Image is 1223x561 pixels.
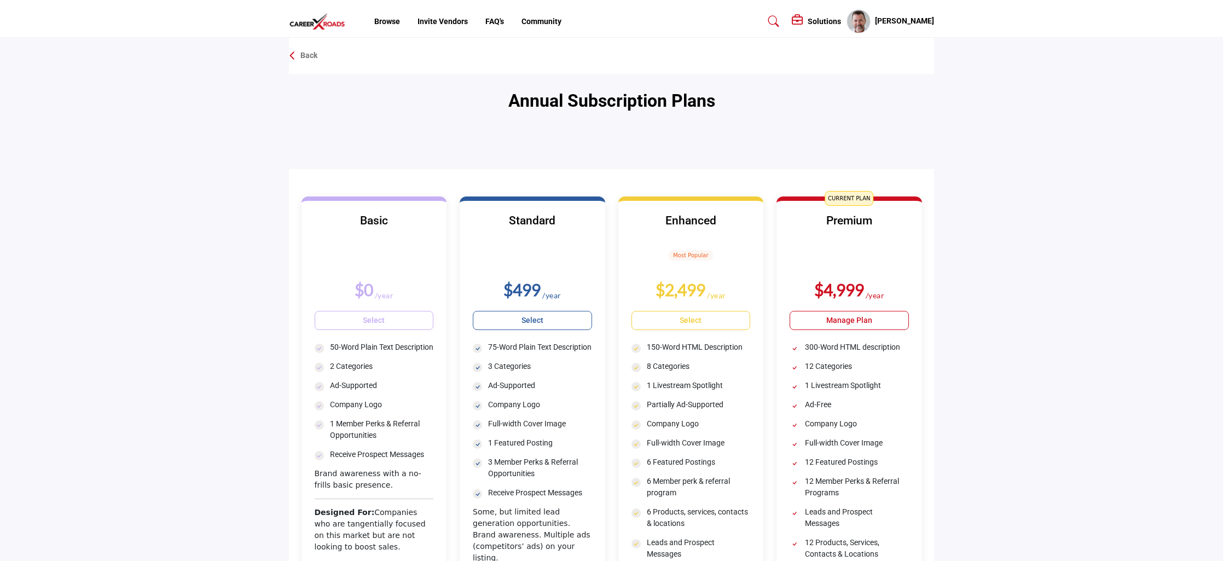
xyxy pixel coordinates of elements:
[488,418,592,430] p: Full-width Cover Image
[473,214,592,241] h3: Standard
[488,399,592,410] p: Company Logo
[669,250,713,261] span: Most Popular
[488,361,592,372] p: 3 Categories
[790,214,909,241] h3: Premium
[330,399,434,410] p: Company Logo
[330,449,434,460] p: Receive Prospect Messages
[814,280,864,299] b: $4,999
[825,191,873,206] span: CURRENT PLAN
[315,311,434,330] a: Select
[647,537,751,560] p: Leads and Prospect Messages
[757,13,786,30] a: Search
[792,15,841,28] div: Solutions
[315,468,434,491] div: Brand awareness with a no-frills basic presence.
[866,291,885,300] sub: /year
[521,17,561,26] a: Community
[805,506,909,529] p: Leads and Prospect Messages
[631,214,751,241] h3: Enhanced
[805,342,909,353] p: 300-Word HTML description
[805,399,909,410] p: Ad-Free
[707,291,726,300] sub: /year
[330,418,434,441] p: 1 Member Perks & Referral Opportunities
[647,418,751,430] p: Company Logo
[790,311,909,330] a: Manage Plan
[647,506,751,529] p: 6 Products, services, contacts & locations
[374,17,400,26] a: Browse
[647,437,751,449] p: Full-width Cover Image
[488,380,592,391] p: Ad-Supported
[805,437,909,449] p: Full-width Cover Image
[805,418,909,430] p: Company Logo
[847,9,871,33] button: Show hide supplier dropdown
[805,537,909,560] p: 12 Products, Services, Contacts & Locations
[488,456,592,479] p: 3 Member Perks & Referral Opportunities
[330,380,434,391] p: Ad-Supported
[647,361,751,372] p: 8 Categories
[647,342,751,353] p: 150-Word HTML Description
[503,280,541,299] b: $499
[488,487,592,499] p: Receive Prospect Messages
[330,361,434,372] p: 2 Categories
[315,507,434,553] div: Companies who are tangentially focused on this market but are not looking to boost sales.
[647,380,751,391] p: 1 Livestream Spotlight
[805,456,909,468] p: 12 Featured Postings
[875,16,934,27] h5: [PERSON_NAME]
[508,88,715,114] h2: Annual Subscription Plans
[808,16,841,26] h5: Solutions
[647,399,751,410] p: Partially Ad-Supported
[315,508,375,517] b: Designed For:
[315,214,434,241] h3: Basic
[330,342,434,353] p: 50-Word Plain Text Description
[805,476,909,499] p: 12 Member Perks & Referral Programs
[647,476,751,499] p: 6 Member perk & referral program
[289,13,351,31] img: Site Logo
[300,50,317,61] p: Back
[488,342,592,353] p: 75-Word Plain Text Description
[805,380,909,391] p: 1 Livestream Spotlight
[647,456,751,468] p: 6 Featured Postings
[656,280,705,299] b: $2,499
[418,17,468,26] a: Invite Vendors
[375,291,394,300] sub: /year
[473,311,592,330] a: Select
[542,291,561,300] sub: /year
[485,17,504,26] a: FAQ's
[355,280,373,299] b: $0
[805,361,909,372] p: 12 Categories
[631,311,751,330] a: Select
[488,437,592,449] p: 1 Featured Posting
